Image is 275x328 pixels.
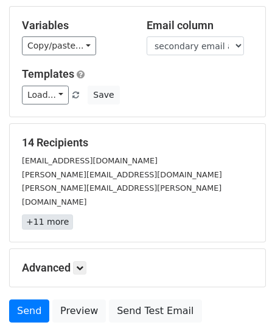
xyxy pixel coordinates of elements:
h5: Email column [147,19,253,32]
h5: Variables [22,19,128,32]
button: Save [88,86,119,104]
a: Send Test Email [109,299,201,323]
a: Preview [52,299,106,323]
a: Copy/paste... [22,36,96,55]
a: Send [9,299,49,323]
h5: 14 Recipients [22,136,253,149]
a: +11 more [22,214,73,230]
small: [EMAIL_ADDRESS][DOMAIN_NAME] [22,156,158,165]
small: [PERSON_NAME][EMAIL_ADDRESS][PERSON_NAME][DOMAIN_NAME] [22,183,221,207]
a: Templates [22,67,74,80]
iframe: Chat Widget [214,270,275,328]
h5: Advanced [22,261,253,275]
a: Load... [22,86,69,104]
small: [PERSON_NAME][EMAIL_ADDRESS][DOMAIN_NAME] [22,170,222,179]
